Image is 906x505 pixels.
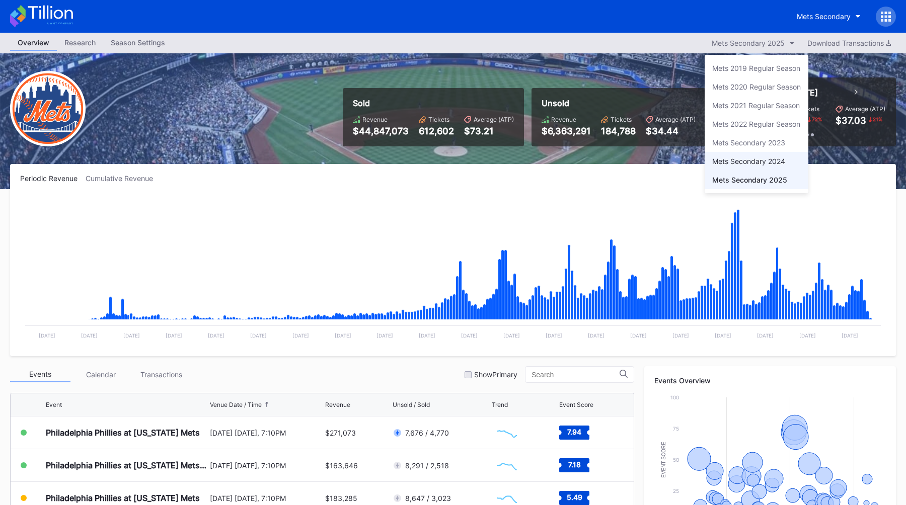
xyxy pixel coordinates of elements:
div: Mets Secondary 2025 [712,176,787,184]
div: Mets 2022 Regular Season [712,120,800,128]
div: Mets 2021 Regular Season [712,101,800,110]
div: Mets 2019 Regular Season [712,64,800,72]
div: Mets Secondary 2024 [712,157,785,165]
div: Mets Secondary 2023 [712,138,785,147]
div: Mets 2020 Regular Season [712,82,801,91]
